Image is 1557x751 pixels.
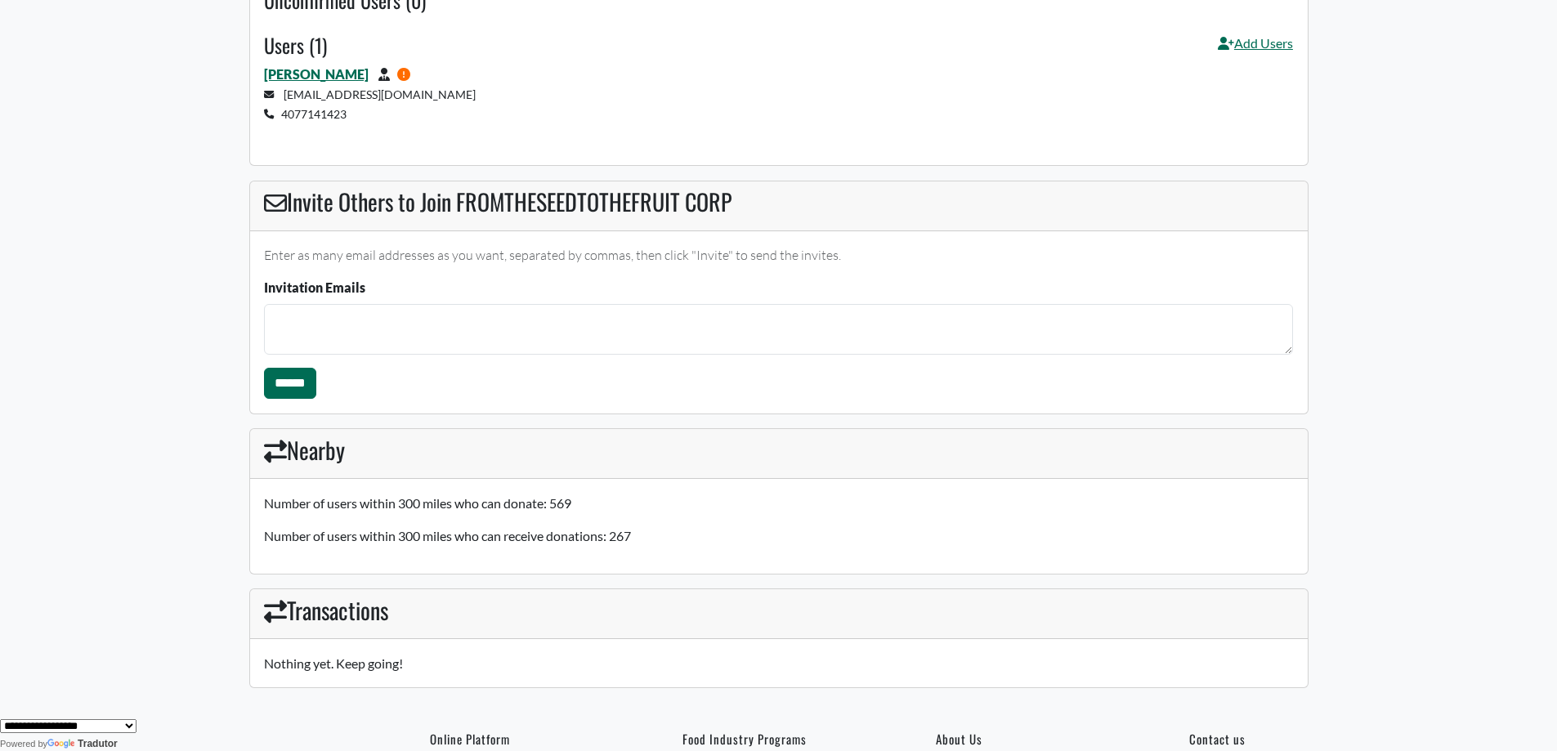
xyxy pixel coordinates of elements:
[47,738,118,749] a: Tradutor
[264,494,1293,513] p: Number of users within 300 miles who can donate: 569
[264,526,1293,546] p: Number of users within 300 miles who can receive donations: 267
[264,245,1293,265] p: Enter as many email addresses as you want, separated by commas, then click "Invite" to send the i...
[264,34,327,57] h4: Users (1)
[264,597,1293,624] h3: Transactions
[264,436,1293,464] h3: Nearby
[264,66,369,82] a: [PERSON_NAME]
[264,278,365,297] label: Invitation Emails
[264,654,1293,673] div: Nothing yet. Keep going!
[1218,34,1293,65] a: Add Users
[47,739,78,750] img: Google Tradutor
[264,188,1293,216] h3: Invite Others to Join FROMTHESEEDTOTHEFRUIT CORP
[264,87,476,121] small: [EMAIL_ADDRESS][DOMAIN_NAME] 4077141423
